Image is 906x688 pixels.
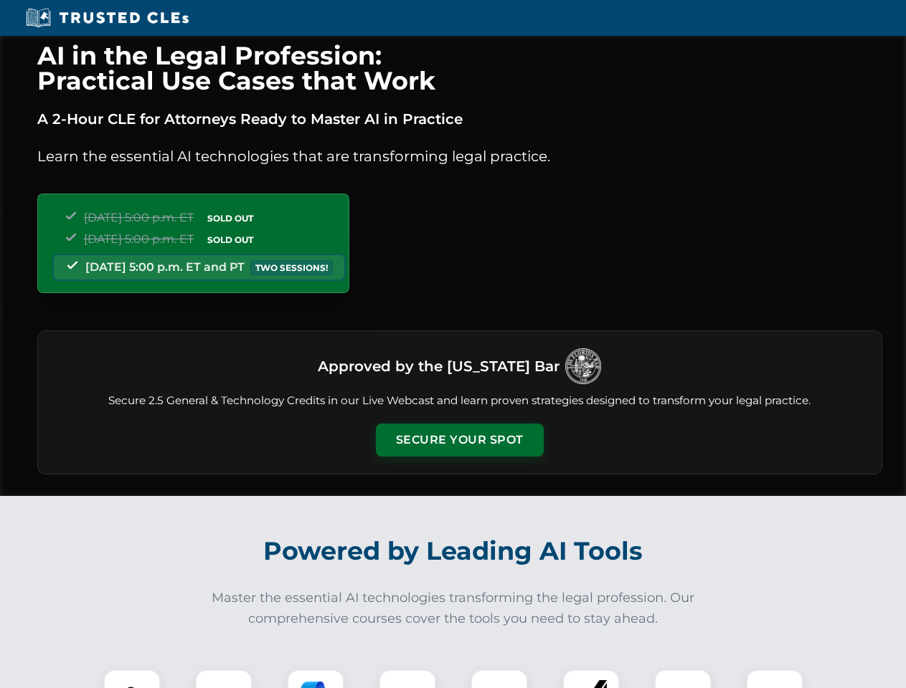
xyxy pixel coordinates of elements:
span: [DATE] 5:00 p.m. ET [84,232,194,246]
p: Secure 2.5 General & Technology Credits in our Live Webcast and learn proven strategies designed ... [55,393,864,409]
span: SOLD OUT [202,211,258,226]
p: Master the essential AI technologies transforming the legal profession. Our comprehensive courses... [202,588,704,629]
button: Secure Your Spot [376,424,544,457]
span: [DATE] 5:00 p.m. ET [84,211,194,224]
p: Learn the essential AI technologies that are transforming legal practice. [37,145,882,168]
p: A 2-Hour CLE for Attorneys Ready to Master AI in Practice [37,107,882,130]
span: SOLD OUT [202,232,258,247]
img: Logo [565,348,601,384]
h3: Approved by the [US_STATE] Bar [318,353,560,379]
img: Trusted CLEs [22,7,193,29]
h2: Powered by Leading AI Tools [56,526,851,576]
h1: AI in the Legal Profession: Practical Use Cases that Work [37,43,882,93]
